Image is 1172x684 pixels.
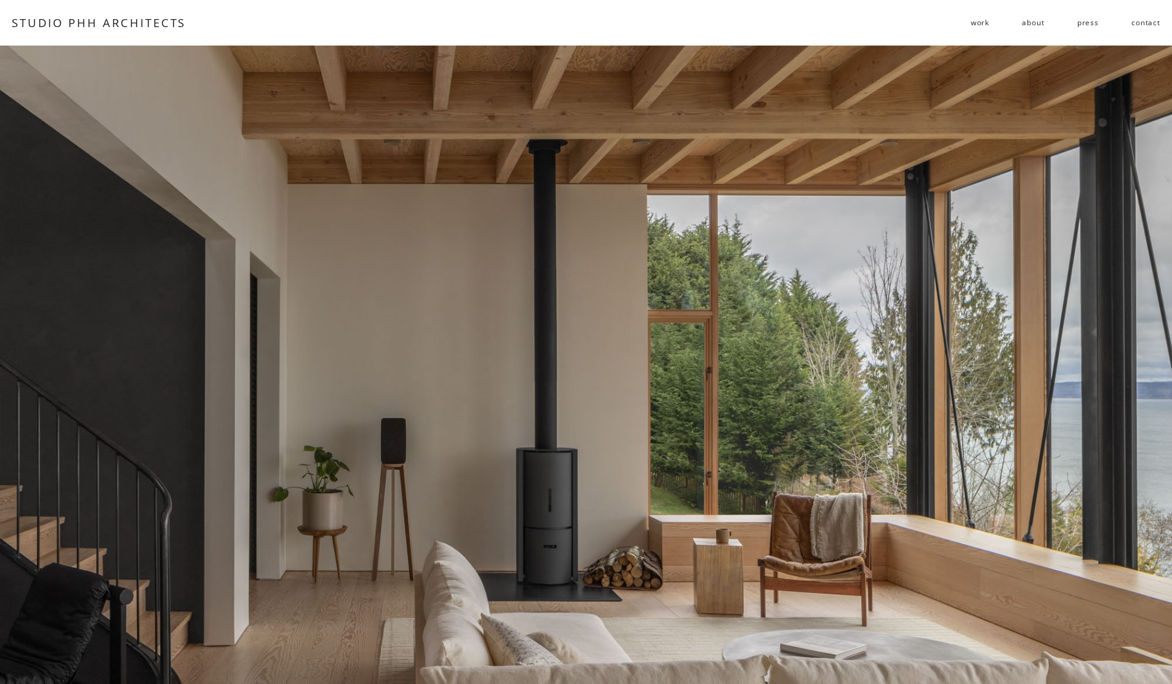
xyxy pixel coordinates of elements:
a: folder dropdown [971,13,989,33]
a: STUDIO PHH ARCHITECTS [12,15,186,30]
a: press [1077,13,1099,33]
span: work [971,14,989,31]
a: contact [1131,13,1160,33]
a: about [1022,13,1044,33]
